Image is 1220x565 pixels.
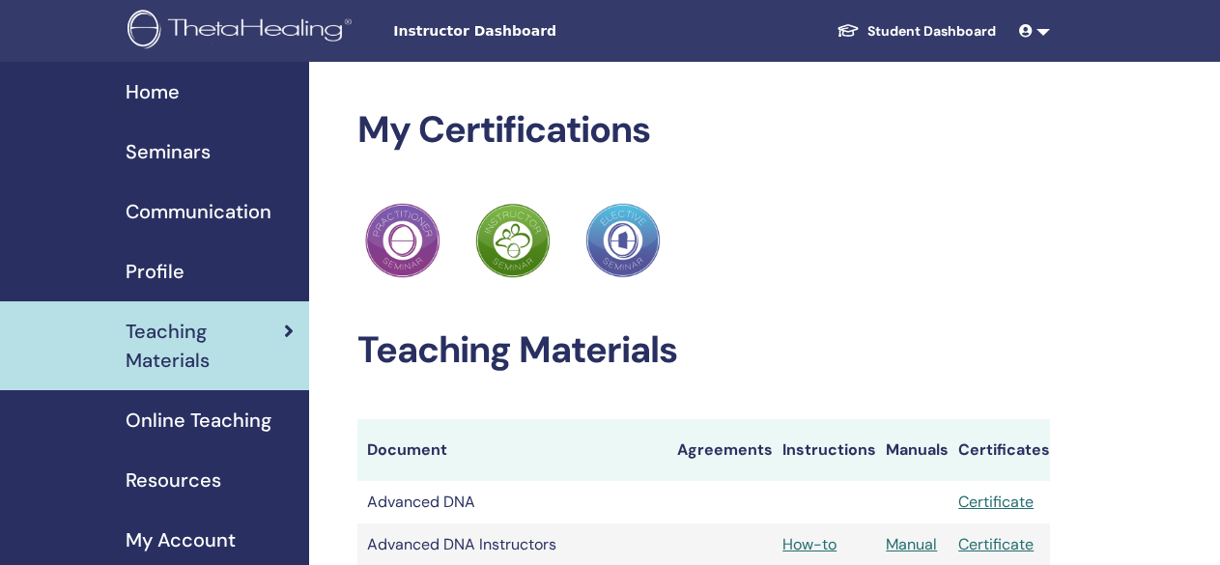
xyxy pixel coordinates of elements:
span: Home [126,77,180,106]
span: Teaching Materials [126,317,284,375]
span: Resources [126,466,221,494]
h2: Teaching Materials [357,328,1050,373]
span: Profile [126,257,184,286]
th: Certificates [949,419,1050,481]
th: Document [357,419,667,481]
a: Student Dashboard [821,14,1011,49]
th: Manuals [876,419,949,481]
a: Manual [886,534,937,554]
span: Online Teaching [126,406,271,435]
a: Certificate [958,534,1034,554]
img: Practitioner [365,203,440,278]
a: How-to [782,534,837,554]
span: Instructor Dashboard [393,21,683,42]
img: Practitioner [475,203,551,278]
span: Communication [126,197,271,226]
img: Practitioner [585,203,661,278]
a: Certificate [958,492,1034,512]
th: Agreements [667,419,773,481]
span: Seminars [126,137,211,166]
img: logo.png [128,10,358,53]
td: Advanced DNA [357,481,667,523]
img: graduation-cap-white.svg [837,22,860,39]
h2: My Certifications [357,108,1050,153]
th: Instructions [773,419,876,481]
span: My Account [126,525,236,554]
